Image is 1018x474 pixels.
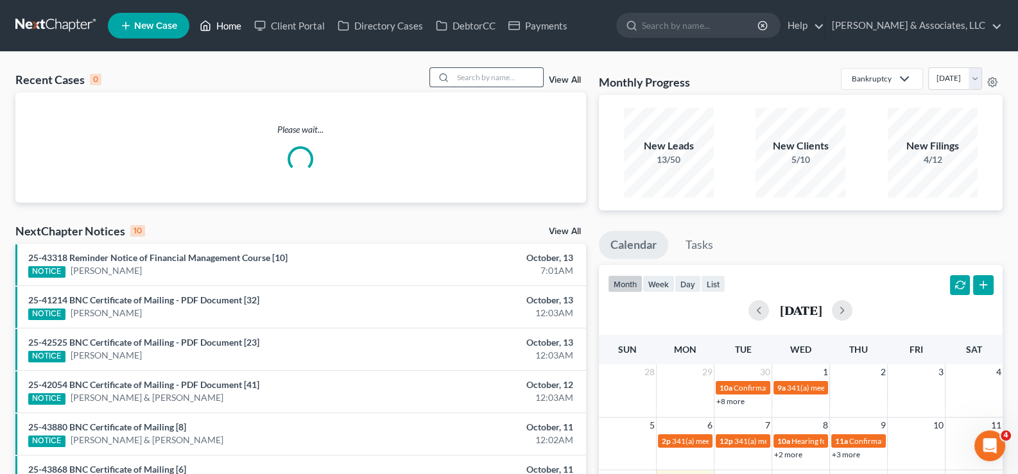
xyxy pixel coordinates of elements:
div: 5/10 [755,153,845,166]
a: [PERSON_NAME] & Associates, LLC [825,14,1002,37]
span: Hearing for [PERSON_NAME] & [PERSON_NAME] [791,436,960,446]
a: Tasks [674,231,725,259]
div: New Leads [624,139,714,153]
button: month [608,275,643,292]
span: 28 [643,364,656,380]
span: Confirmation hearing for [PERSON_NAME] [734,383,879,393]
a: [PERSON_NAME] [71,349,142,362]
div: October, 12 [400,378,573,391]
button: week [643,275,675,292]
div: NextChapter Notices [15,223,145,239]
div: Bankruptcy [852,73,892,84]
span: 341(a) meeting for [PERSON_NAME] [672,436,796,446]
a: Home [193,14,248,37]
div: October, 13 [400,251,573,264]
div: NOTICE [28,266,65,278]
div: 13/50 [624,153,714,166]
a: 25-42525 BNC Certificate of Mailing - PDF Document [23] [28,337,259,348]
span: 12p [720,436,733,446]
span: Tue [735,344,752,355]
span: 8 [822,418,829,433]
span: 5 [648,418,656,433]
a: +8 more [716,396,745,406]
span: 9a [777,383,786,393]
span: 10a [720,383,732,393]
span: 6 [706,418,714,433]
button: day [675,275,701,292]
div: 4/12 [888,153,978,166]
div: Recent Cases [15,72,101,87]
a: 25-43318 Reminder Notice of Financial Management Course [10] [28,252,288,263]
p: Please wait... [15,123,586,136]
span: Sat [966,344,982,355]
span: Mon [674,344,696,355]
div: NOTICE [28,351,65,362]
span: New Case [134,21,177,31]
a: Directory Cases [331,14,429,37]
div: NOTICE [28,436,65,447]
a: +3 more [832,450,860,459]
a: +2 more [774,450,802,459]
div: New Clients [755,139,845,153]
h3: Monthly Progress [599,74,690,90]
input: Search by name... [642,13,759,37]
div: October, 13 [400,294,573,307]
a: View All [549,227,581,236]
a: [PERSON_NAME] & [PERSON_NAME] [71,434,223,446]
a: [PERSON_NAME] & [PERSON_NAME] [71,391,223,404]
span: 341(a) meeting for [PERSON_NAME] [734,436,858,446]
a: [PERSON_NAME] [71,307,142,319]
span: 4 [995,364,1003,380]
span: 341(a) meeting for [PERSON_NAME] [787,383,911,393]
span: 11a [835,436,848,446]
a: View All [549,76,581,85]
span: 7 [764,418,772,433]
a: Payments [502,14,574,37]
div: New Filings [888,139,978,153]
span: 3 [937,364,945,380]
span: Thu [849,344,868,355]
iframe: Intercom live chat [974,430,1005,461]
div: 12:03AM [400,349,573,362]
div: 7:01AM [400,264,573,277]
span: Confirmation hearing for [PERSON_NAME] [849,436,995,446]
div: 12:02AM [400,434,573,446]
span: Sun [618,344,637,355]
a: [PERSON_NAME] [71,264,142,277]
div: 12:03AM [400,391,573,404]
a: Client Portal [248,14,331,37]
span: 1 [822,364,829,380]
span: 29 [701,364,714,380]
div: NOTICE [28,309,65,320]
h2: [DATE] [779,303,822,317]
a: 25-41214 BNC Certificate of Mailing - PDF Document [32] [28,294,259,305]
button: list [701,275,725,292]
span: 9 [879,418,887,433]
a: 25-43880 BNC Certificate of Mailing [8] [28,421,186,432]
span: 11 [990,418,1003,433]
a: 25-42054 BNC Certificate of Mailing - PDF Document [41] [28,379,259,390]
input: Search by name... [453,68,543,87]
div: October, 11 [400,421,573,434]
span: 10 [932,418,945,433]
div: 12:03AM [400,307,573,319]
a: Calendar [599,231,668,259]
div: 10 [130,225,145,237]
span: 30 [759,364,772,380]
div: NOTICE [28,393,65,405]
a: Help [781,14,824,37]
span: 2p [662,436,671,446]
span: 10a [777,436,790,446]
span: 2 [879,364,887,380]
div: October, 13 [400,336,573,349]
span: Fri [910,344,923,355]
span: 4 [1001,430,1011,441]
a: DebtorCC [429,14,502,37]
span: Wed [790,344,811,355]
div: 0 [90,74,101,85]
